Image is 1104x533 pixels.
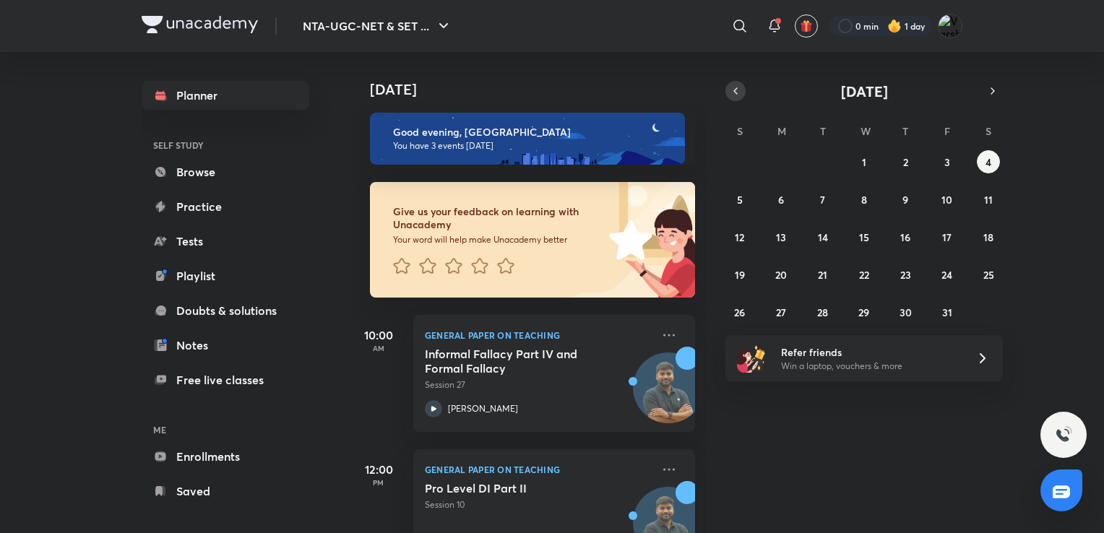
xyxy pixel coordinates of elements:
a: Saved [142,477,309,506]
p: Your word will help make Unacademy better [393,234,604,246]
button: October 1, 2025 [853,150,876,173]
button: October 26, 2025 [728,300,751,324]
abbr: Friday [944,124,950,138]
abbr: October 24, 2025 [941,268,952,282]
button: October 20, 2025 [769,263,793,286]
abbr: Monday [777,124,786,138]
a: Planner [142,81,309,110]
abbr: Thursday [902,124,908,138]
h6: SELF STUDY [142,133,309,157]
p: General Paper on Teaching [425,326,652,344]
p: Session 10 [425,498,652,511]
img: referral [737,344,766,373]
abbr: October 4, 2025 [986,155,991,169]
button: October 25, 2025 [977,263,1000,286]
abbr: October 29, 2025 [858,305,869,319]
img: Avatar [634,360,703,430]
h6: Refer friends [781,344,959,360]
button: October 31, 2025 [936,300,959,324]
button: October 6, 2025 [769,188,793,211]
abbr: October 15, 2025 [859,230,869,244]
abbr: October 30, 2025 [900,305,912,319]
abbr: October 2, 2025 [903,155,908,169]
button: October 8, 2025 [853,188,876,211]
abbr: October 21, 2025 [818,268,827,282]
p: PM [350,478,407,487]
a: Practice [142,192,309,221]
abbr: October 23, 2025 [900,268,911,282]
abbr: Saturday [986,124,991,138]
abbr: Sunday [737,124,743,138]
img: evening [370,113,685,165]
button: October 14, 2025 [811,225,835,248]
abbr: October 19, 2025 [735,268,745,282]
h6: Give us your feedback on learning with Unacademy [393,205,604,231]
h6: ME [142,417,309,442]
a: Free live classes [142,365,309,394]
button: October 17, 2025 [936,225,959,248]
abbr: October 13, 2025 [776,230,786,244]
h5: Pro Level DI Part II [425,481,605,495]
button: October 15, 2025 [853,225,876,248]
button: October 11, 2025 [977,188,1000,211]
abbr: October 14, 2025 [818,230,828,244]
button: October 24, 2025 [936,263,959,286]
abbr: October 6, 2025 [778,193,784,207]
a: Doubts & solutions [142,296,309,325]
abbr: Tuesday [820,124,826,138]
abbr: Wednesday [861,124,871,138]
p: Win a laptop, vouchers & more [781,360,959,373]
button: NTA-UGC-NET & SET ... [294,12,461,40]
span: [DATE] [841,82,888,101]
button: October 7, 2025 [811,188,835,211]
abbr: October 7, 2025 [820,193,825,207]
a: Company Logo [142,16,258,37]
a: Enrollments [142,442,309,471]
button: October 18, 2025 [977,225,1000,248]
button: October 9, 2025 [894,188,917,211]
button: [DATE] [746,81,983,101]
abbr: October 28, 2025 [817,305,828,319]
p: General Paper on Teaching [425,461,652,478]
h6: Good evening, [GEOGRAPHIC_DATA] [393,126,672,139]
abbr: October 20, 2025 [775,268,787,282]
abbr: October 8, 2025 [861,193,867,207]
abbr: October 9, 2025 [902,193,908,207]
abbr: October 5, 2025 [737,193,743,207]
button: October 22, 2025 [853,263,876,286]
button: October 12, 2025 [728,225,751,248]
abbr: October 27, 2025 [776,305,786,319]
abbr: October 18, 2025 [983,230,993,244]
button: October 30, 2025 [894,300,917,324]
img: feedback_image [560,182,695,298]
h5: 10:00 [350,326,407,344]
h5: 12:00 [350,461,407,478]
p: You have 3 events [DATE] [393,140,672,152]
a: Playlist [142,261,309,290]
button: October 27, 2025 [769,300,793,324]
abbr: October 31, 2025 [942,305,952,319]
button: October 28, 2025 [811,300,835,324]
img: avatar [800,19,813,32]
abbr: October 10, 2025 [941,193,952,207]
button: October 13, 2025 [769,225,793,248]
button: October 29, 2025 [853,300,876,324]
abbr: October 3, 2025 [944,155,950,169]
button: October 19, 2025 [728,263,751,286]
button: October 4, 2025 [977,150,1000,173]
a: Notes [142,331,309,360]
a: Browse [142,157,309,186]
button: October 5, 2025 [728,188,751,211]
button: avatar [795,14,818,38]
p: [PERSON_NAME] [448,402,518,415]
button: October 10, 2025 [936,188,959,211]
p: Session 27 [425,378,652,391]
abbr: October 11, 2025 [984,193,993,207]
abbr: October 25, 2025 [983,268,994,282]
abbr: October 1, 2025 [862,155,866,169]
abbr: October 17, 2025 [942,230,952,244]
abbr: October 26, 2025 [734,305,745,319]
img: Varsha V [938,14,962,38]
abbr: October 12, 2025 [735,230,744,244]
p: AM [350,344,407,352]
